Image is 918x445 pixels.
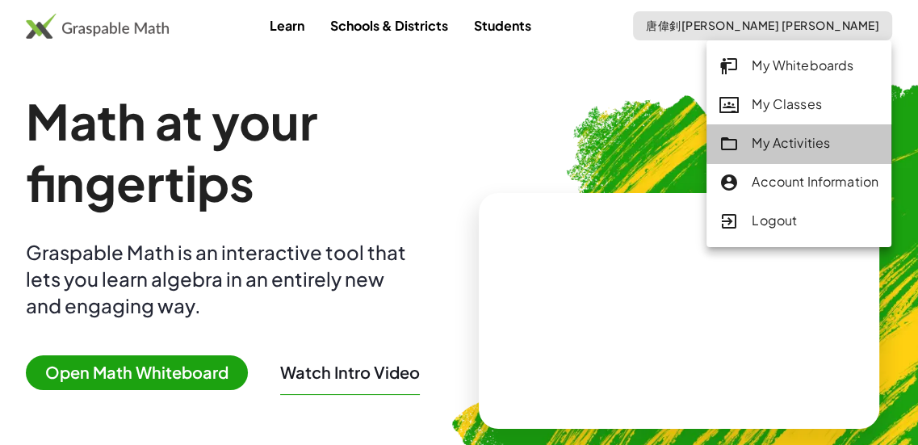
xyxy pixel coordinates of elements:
[719,211,878,232] div: Logout
[26,90,453,213] h1: Math at your fingertips
[26,355,248,390] span: Open Math Whiteboard
[633,11,892,40] button: 唐偉釗[PERSON_NAME] [PERSON_NAME]
[706,47,891,86] a: My Whiteboards
[26,365,261,382] a: Open Math Whiteboard
[280,362,420,383] button: Watch Intro Video
[719,172,878,193] div: Account Information
[719,94,878,115] div: My Classes
[257,10,317,40] a: Learn
[646,18,879,34] span: 唐偉釗[PERSON_NAME] [PERSON_NAME]
[719,133,878,154] div: My Activities
[317,10,461,40] a: Schools & Districts
[706,86,891,124] a: My Classes
[706,124,891,163] a: My Activities
[558,250,800,372] video: What is this? This is dynamic math notation. Dynamic math notation plays a central role in how Gr...
[461,10,544,40] a: Students
[719,56,878,77] div: My Whiteboards
[26,239,413,319] div: Graspable Math is an interactive tool that lets you learn algebra in an entirely new and engaging...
